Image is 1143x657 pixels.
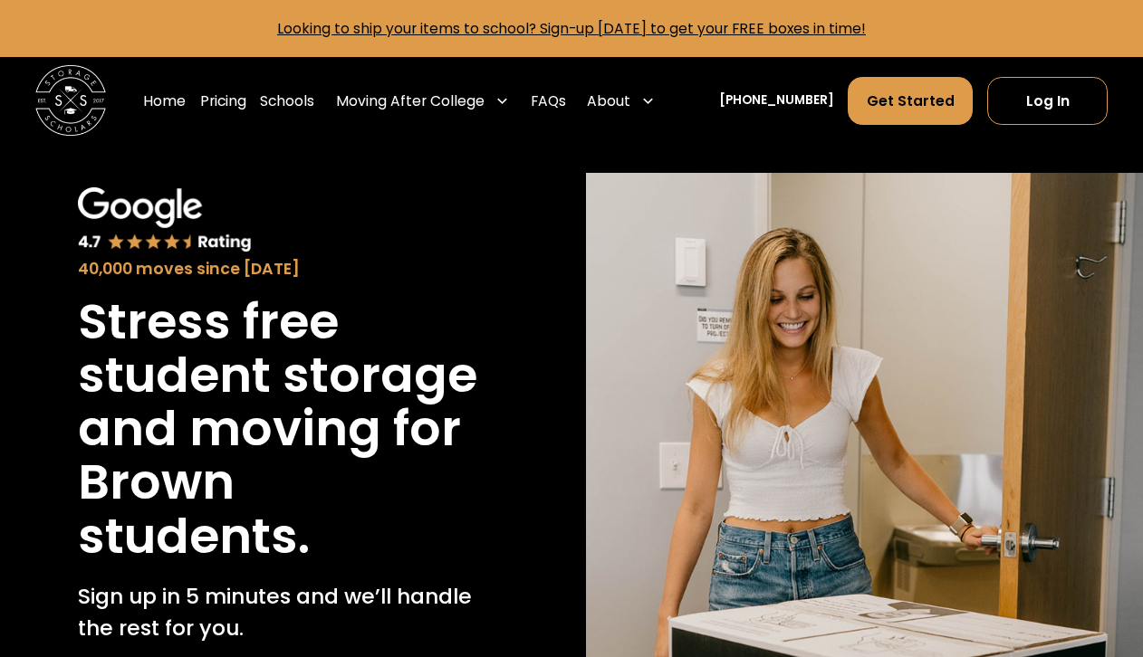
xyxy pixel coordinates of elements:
[580,76,662,126] div: About
[336,90,485,111] div: Moving After College
[260,76,314,126] a: Schools
[78,509,310,563] h1: students.
[200,76,246,126] a: Pricing
[719,91,834,110] a: [PHONE_NUMBER]
[78,295,479,455] h1: Stress free student storage and moving for
[35,65,106,136] img: Storage Scholars main logo
[848,77,973,125] a: Get Started
[587,90,630,111] div: About
[78,455,235,509] h1: Brown
[143,76,186,126] a: Home
[78,257,479,281] div: 40,000 moves since [DATE]
[78,187,251,253] img: Google 4.7 star rating
[277,19,866,38] a: Looking to ship your items to school? Sign-up [DATE] to get your FREE boxes in time!
[329,76,516,126] div: Moving After College
[78,580,479,643] p: Sign up in 5 minutes and we’ll handle the rest for you.
[531,76,566,126] a: FAQs
[987,77,1108,125] a: Log In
